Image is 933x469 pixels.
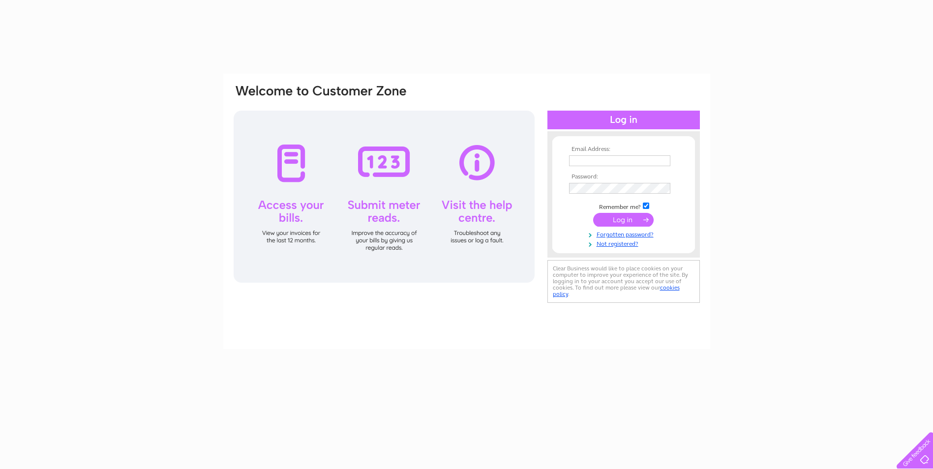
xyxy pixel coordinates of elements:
[569,238,681,248] a: Not registered?
[567,146,681,153] th: Email Address:
[567,174,681,180] th: Password:
[593,213,654,227] input: Submit
[567,201,681,211] td: Remember me?
[547,260,700,303] div: Clear Business would like to place cookies on your computer to improve your experience of the sit...
[553,284,680,297] a: cookies policy
[569,229,681,238] a: Forgotten password?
